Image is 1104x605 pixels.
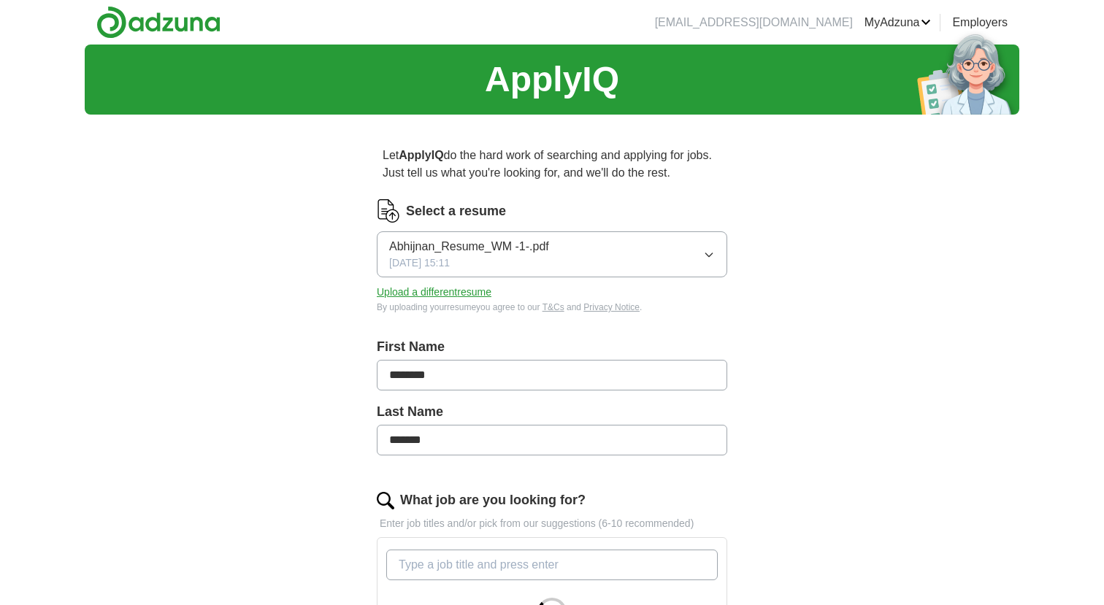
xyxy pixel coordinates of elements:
img: Adzuna logo [96,6,221,39]
a: MyAdzuna [865,14,932,31]
label: First Name [377,337,727,357]
p: Enter job titles and/or pick from our suggestions (6-10 recommended) [377,516,727,531]
h1: ApplyIQ [485,53,619,106]
p: Let do the hard work of searching and applying for jobs. Just tell us what you're looking for, an... [377,141,727,188]
a: T&Cs [543,302,564,312]
div: By uploading your resume you agree to our and . [377,301,727,314]
a: Privacy Notice [583,302,640,312]
label: Last Name [377,402,727,422]
label: Select a resume [406,201,506,221]
span: Abhijnan_Resume_WM -1-.pdf [389,238,549,255]
a: Employers [952,14,1008,31]
button: Abhijnan_Resume_WM -1-.pdf[DATE] 15:11 [377,231,727,277]
input: Type a job title and press enter [386,550,718,580]
li: [EMAIL_ADDRESS][DOMAIN_NAME] [655,14,853,31]
img: search.png [377,492,394,509]
strong: ApplyIQ [399,149,443,161]
button: Upload a differentresume [377,285,491,300]
img: CV Icon [377,199,400,223]
label: What job are you looking for? [400,490,586,510]
span: [DATE] 15:11 [389,255,450,271]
